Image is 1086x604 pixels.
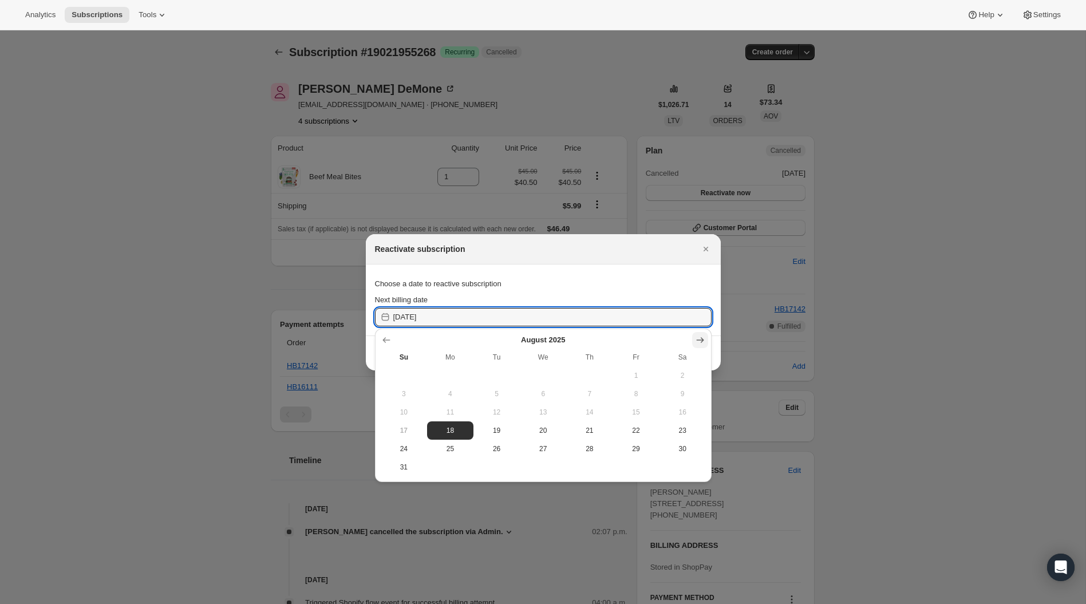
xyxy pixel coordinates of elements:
[478,389,515,398] span: 5
[385,408,422,417] span: 10
[613,440,659,458] button: Friday August 29 2025
[617,426,654,435] span: 22
[613,385,659,403] button: Friday August 8 2025
[692,332,708,348] button: Show next month, September 2025
[432,444,469,453] span: 25
[978,10,994,19] span: Help
[664,444,701,453] span: 30
[617,371,654,380] span: 1
[381,440,427,458] button: Sunday August 24 2025
[664,371,701,380] span: 2
[65,7,129,23] button: Subscriptions
[613,348,659,366] th: Friday
[520,440,566,458] button: Wednesday August 27 2025
[473,385,520,403] button: Tuesday August 5 2025
[478,408,515,417] span: 12
[381,458,427,476] button: Sunday August 31 2025
[698,241,714,257] button: Close
[432,408,469,417] span: 11
[520,385,566,403] button: Wednesday August 6 2025
[381,421,427,440] button: Today Sunday August 17 2025
[524,389,562,398] span: 6
[132,7,175,23] button: Tools
[478,353,515,362] span: Tu
[617,353,654,362] span: Fr
[473,403,520,421] button: Tuesday August 12 2025
[478,426,515,435] span: 19
[478,444,515,453] span: 26
[524,408,562,417] span: 13
[473,421,520,440] button: Tuesday August 19 2025
[432,389,469,398] span: 4
[385,463,422,472] span: 31
[617,408,654,417] span: 15
[25,10,56,19] span: Analytics
[375,243,465,255] h2: Reactivate subscription
[664,353,701,362] span: Sa
[566,440,613,458] button: Thursday August 28 2025
[613,366,659,385] button: Friday August 1 2025
[381,348,427,366] th: Sunday
[617,389,654,398] span: 8
[427,348,473,366] th: Monday
[571,426,608,435] span: 21
[432,426,469,435] span: 18
[524,444,562,453] span: 27
[660,440,706,458] button: Saturday August 30 2025
[613,403,659,421] button: Friday August 15 2025
[381,403,427,421] button: Sunday August 10 2025
[520,403,566,421] button: Wednesday August 13 2025
[1033,10,1061,19] span: Settings
[427,385,473,403] button: Monday August 4 2025
[139,10,156,19] span: Tools
[385,444,422,453] span: 24
[660,348,706,366] th: Saturday
[385,389,422,398] span: 3
[473,440,520,458] button: Tuesday August 26 2025
[566,421,613,440] button: Thursday August 21 2025
[378,332,394,348] button: Show previous month, July 2025
[664,426,701,435] span: 23
[381,385,427,403] button: Sunday August 3 2025
[520,421,566,440] button: Wednesday August 20 2025
[385,353,422,362] span: Su
[375,295,428,304] span: Next billing date
[566,403,613,421] button: Thursday August 14 2025
[613,421,659,440] button: Friday August 22 2025
[960,7,1012,23] button: Help
[72,10,123,19] span: Subscriptions
[473,348,520,366] th: Tuesday
[385,426,422,435] span: 17
[571,444,608,453] span: 28
[1047,554,1075,581] div: Open Intercom Messenger
[566,348,613,366] th: Thursday
[660,421,706,440] button: Saturday August 23 2025
[571,353,608,362] span: Th
[432,353,469,362] span: Mo
[660,403,706,421] button: Saturday August 16 2025
[1015,7,1068,23] button: Settings
[664,408,701,417] span: 16
[427,440,473,458] button: Monday August 25 2025
[566,385,613,403] button: Thursday August 7 2025
[524,353,562,362] span: We
[617,444,654,453] span: 29
[571,389,608,398] span: 7
[18,7,62,23] button: Analytics
[524,426,562,435] span: 20
[375,274,712,294] div: Choose a date to reactive subscription
[660,385,706,403] button: Saturday August 9 2025
[571,408,608,417] span: 14
[427,403,473,421] button: Monday August 11 2025
[660,366,706,385] button: Saturday August 2 2025
[427,421,473,440] button: Monday August 18 2025
[520,348,566,366] th: Wednesday
[664,389,701,398] span: 9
